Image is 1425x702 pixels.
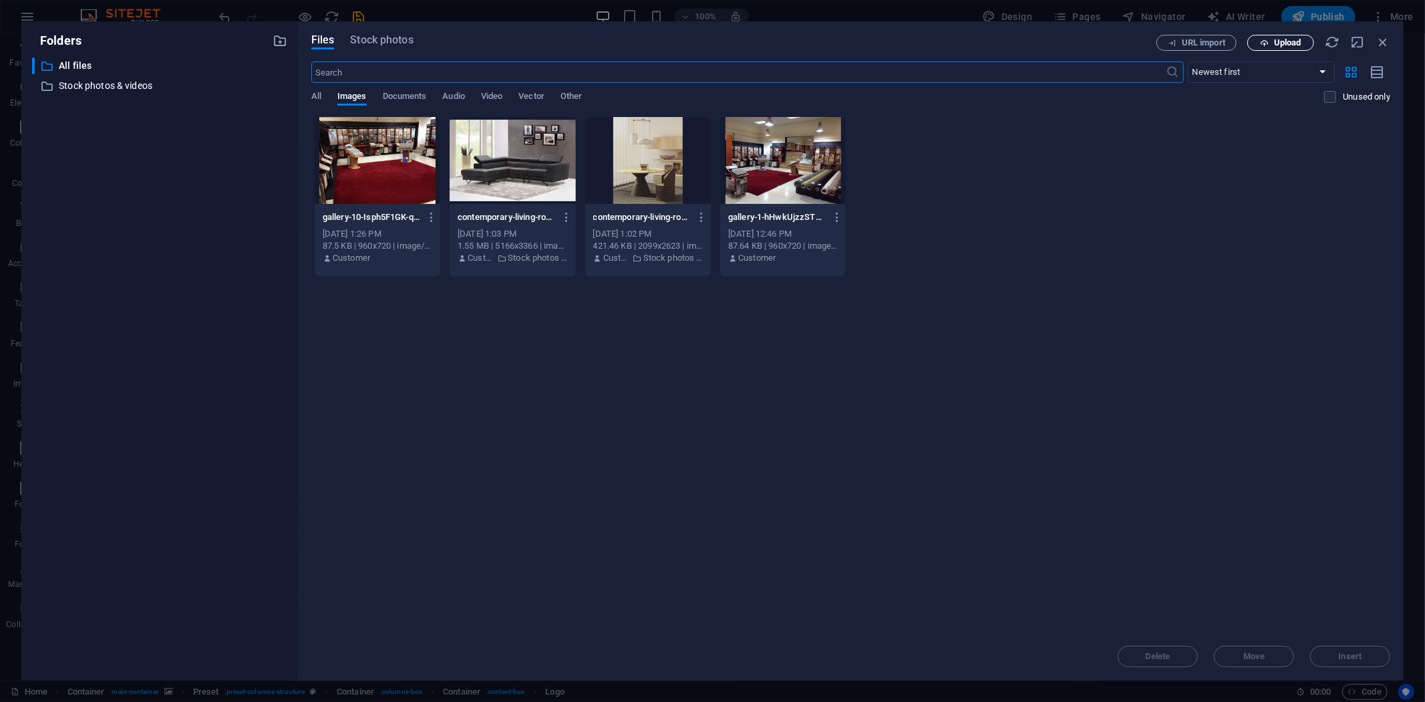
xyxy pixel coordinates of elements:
[508,252,567,264] p: Stock photos & videos
[337,88,367,107] span: Images
[593,228,703,240] div: [DATE] 1:02 PM
[468,252,494,264] p: Customer
[458,211,555,223] p: contemporary-living-room-featuring-a-sleek-black-sectional-sofa-and-chic-wall-art-vDW-j7aYnzKFOq6...
[59,78,263,94] p: Stock photos & videos
[442,88,464,107] span: Audio
[593,252,703,264] div: By: Customer | Folder: Stock photos & videos
[1247,35,1314,51] button: Upload
[561,88,582,107] span: Other
[728,211,826,223] p: gallery-1-hHwkUjzzSTyDQGTxtn0GnA.jpg
[518,88,544,107] span: Vector
[1156,35,1237,51] button: URL import
[1376,35,1390,49] i: Close
[593,240,703,252] div: 421.46 KB | 2099x2623 | image/jpeg
[59,58,263,74] p: All files
[273,33,287,48] i: Create new folder
[593,211,691,223] p: contemporary-living-room-with-wooden-furniture-and-creative-decorations-ideal-for-interior-design...
[1325,35,1339,49] i: Reload
[728,228,838,240] div: [DATE] 12:46 PM
[1343,91,1390,103] p: Displays only files that are not in use on the website. Files added during this session can still...
[383,88,427,107] span: Documents
[323,228,432,240] div: [DATE] 1:26 PM
[481,88,502,107] span: Video
[311,88,321,107] span: All
[323,211,420,223] p: gallery-10-Isph5F1GK-qF7RO1wVM4GQ.jpg
[1274,39,1301,47] span: Upload
[333,252,370,264] p: Customer
[458,252,567,264] div: By: Customer | Folder: Stock photos & videos
[728,240,838,252] div: 87.64 KB | 960x720 | image/jpeg
[350,32,413,48] span: Stock photos
[32,78,287,94] div: Stock photos & videos
[323,240,432,252] div: 87.5 KB | 960x720 | image/jpeg
[32,57,35,74] div: ​
[1350,35,1365,49] i: Minimize
[643,252,703,264] p: Stock photos & videos
[311,32,335,48] span: Files
[32,32,82,49] p: Folders
[1182,39,1225,47] span: URL import
[458,240,567,252] div: 1.55 MB | 5166x3366 | image/jpeg
[311,62,1166,83] input: Search
[603,252,629,264] p: Customer
[738,252,776,264] p: Customer
[458,228,567,240] div: [DATE] 1:03 PM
